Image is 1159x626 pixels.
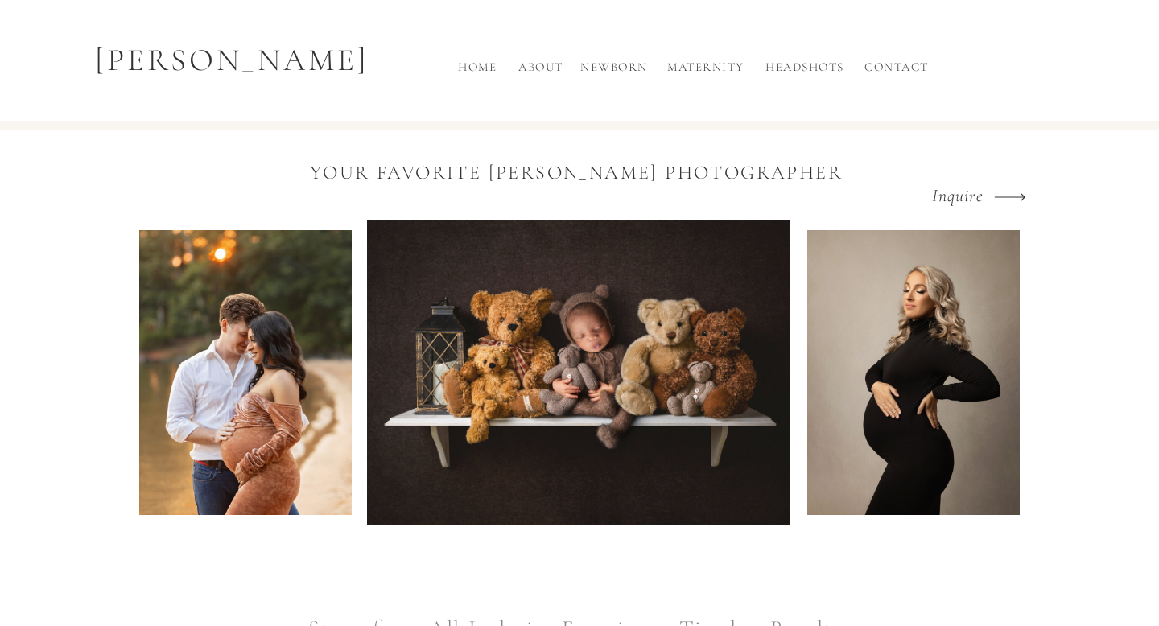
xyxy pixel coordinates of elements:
h1: Your favorite [PERSON_NAME] Photographer [241,159,912,190]
p: [PERSON_NAME] [80,37,384,84]
a: About [514,58,567,84]
a: Home [452,58,503,84]
a: Inquire [932,183,1010,197]
a: Headshots [761,58,849,84]
a: Maternity [662,58,750,84]
a: Newborn [578,58,650,84]
a: Contact [860,58,933,84]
